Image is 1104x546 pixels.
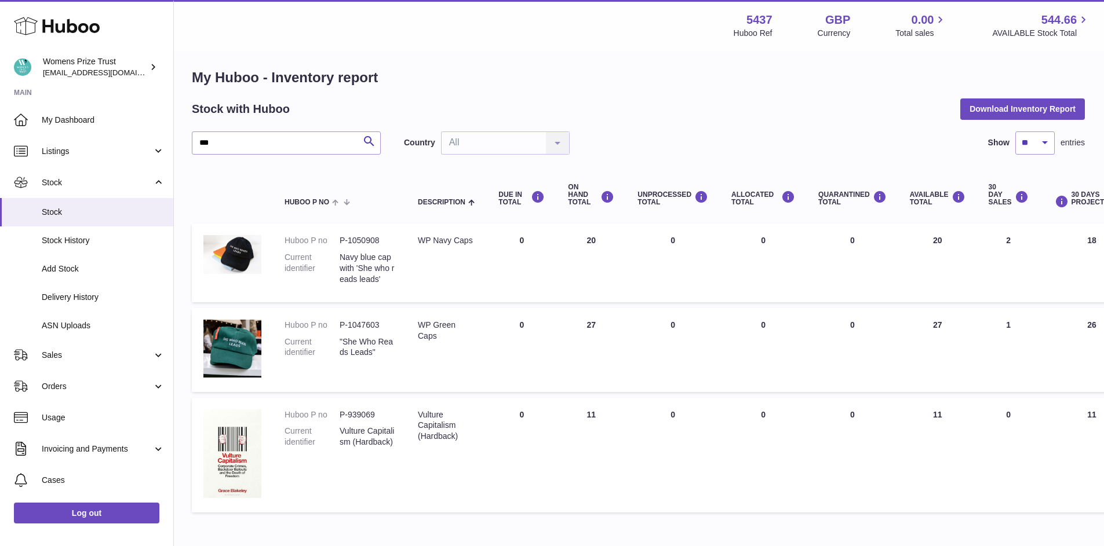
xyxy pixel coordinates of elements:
dd: Navy blue cap with 'She who reads leads' [340,252,395,285]
div: 30 DAY SALES [989,184,1029,207]
div: DUE IN TOTAL [498,190,545,206]
a: 0.00 Total sales [895,12,947,39]
strong: 5437 [746,12,773,28]
h2: Stock with Huboo [192,101,290,117]
dt: Current identifier [285,426,340,448]
dt: Huboo P no [285,409,340,420]
dd: P-1047603 [340,320,395,331]
dd: Vulture Capitalism (Hardback) [340,426,395,448]
td: 0 [720,398,807,512]
img: product image [203,320,261,378]
span: Cases [42,475,165,486]
span: [EMAIL_ADDRESS][DOMAIN_NAME] [43,68,170,77]
strong: GBP [825,12,850,28]
span: Stock History [42,235,165,246]
td: 20 [556,223,626,302]
span: Add Stock [42,263,165,274]
dt: Current identifier [285,336,340,358]
div: Huboo Ref [734,28,773,39]
td: 0 [720,308,807,392]
td: 0 [487,398,556,512]
span: 0.00 [912,12,934,28]
div: Vulture Capitalism (Hardback) [418,409,475,442]
a: 544.66 AVAILABLE Stock Total [992,12,1090,39]
td: 11 [898,398,977,512]
span: Listings [42,146,152,157]
span: Invoicing and Payments [42,444,152,455]
dd: P-939069 [340,409,395,420]
span: Huboo P no [285,199,329,206]
td: 0 [626,223,720,302]
div: UNPROCESSED Total [637,190,708,206]
td: 27 [898,308,977,392]
label: Country [404,137,435,148]
span: entries [1061,137,1085,148]
td: 0 [977,398,1040,512]
td: 0 [720,223,807,302]
dd: P-1050908 [340,235,395,246]
td: 11 [556,398,626,512]
span: ASN Uploads [42,320,165,331]
dd: "She Who Reads Leads" [340,336,395,358]
span: 0 [850,320,855,329]
td: 0 [487,308,556,392]
div: QUARANTINED Total [818,190,887,206]
td: 2 [977,223,1040,302]
span: My Dashboard [42,115,165,126]
span: Total sales [895,28,947,39]
td: 20 [898,223,977,302]
div: Currency [818,28,851,39]
span: Stock [42,207,165,218]
td: 1 [977,308,1040,392]
dt: Huboo P no [285,235,340,246]
td: 27 [556,308,626,392]
div: WP Navy Caps [418,235,475,246]
div: ON HAND Total [568,184,614,207]
span: AVAILABLE Stock Total [992,28,1090,39]
span: 0 [850,410,855,419]
td: 0 [626,308,720,392]
img: product image [203,235,261,274]
img: product image [203,409,261,498]
label: Show [988,137,1010,148]
td: 0 [626,398,720,512]
span: 0 [850,236,855,245]
span: Delivery History [42,292,165,303]
td: 0 [487,223,556,302]
button: Download Inventory Report [960,98,1085,119]
div: AVAILABLE Total [910,190,965,206]
span: Stock [42,177,152,188]
img: info@womensprizeforfiction.co.uk [14,58,31,76]
span: 544.66 [1041,12,1077,28]
div: WP Green Caps [418,320,475,342]
span: Usage [42,412,165,423]
dt: Huboo P no [285,320,340,331]
div: Womens Prize Trust [43,56,147,78]
span: Orders [42,381,152,392]
span: Description [418,199,465,206]
h1: My Huboo - Inventory report [192,68,1085,87]
div: ALLOCATED Total [731,190,795,206]
span: Sales [42,350,152,361]
a: Log out [14,503,159,523]
dt: Current identifier [285,252,340,285]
